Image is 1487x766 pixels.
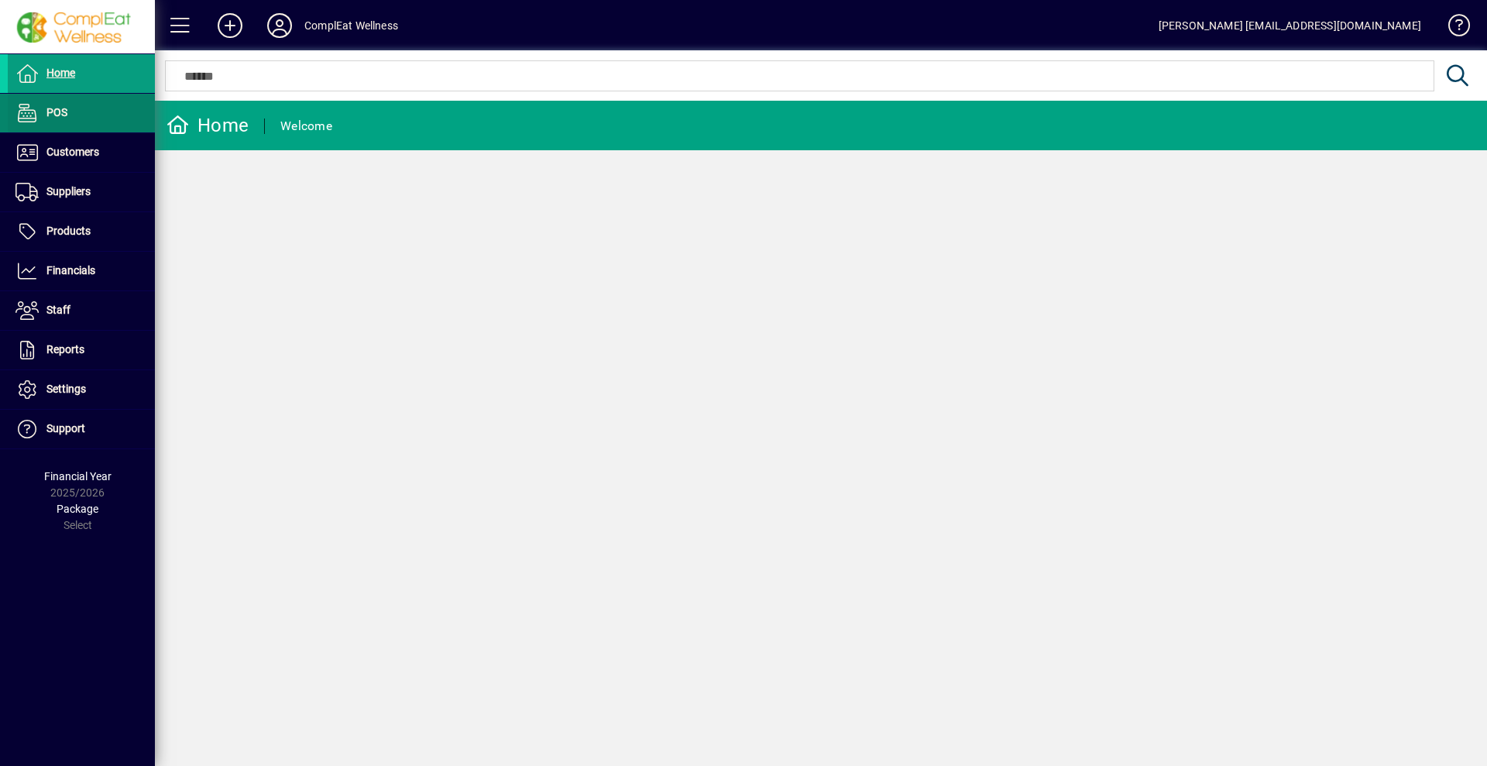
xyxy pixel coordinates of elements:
[46,146,99,158] span: Customers
[8,331,155,369] a: Reports
[8,173,155,211] a: Suppliers
[205,12,255,40] button: Add
[57,503,98,515] span: Package
[8,133,155,172] a: Customers
[8,94,155,132] a: POS
[46,422,85,435] span: Support
[8,370,155,409] a: Settings
[46,185,91,198] span: Suppliers
[46,106,67,119] span: POS
[167,113,249,138] div: Home
[1437,3,1468,53] a: Knowledge Base
[46,225,91,237] span: Products
[46,264,95,277] span: Financials
[280,114,332,139] div: Welcome
[44,470,112,483] span: Financial Year
[46,383,86,395] span: Settings
[8,212,155,251] a: Products
[255,12,304,40] button: Profile
[46,67,75,79] span: Home
[46,343,84,356] span: Reports
[8,252,155,290] a: Financials
[46,304,70,316] span: Staff
[8,410,155,448] a: Support
[304,13,398,38] div: ComplEat Wellness
[8,291,155,330] a: Staff
[1159,13,1421,38] div: [PERSON_NAME] [EMAIL_ADDRESS][DOMAIN_NAME]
